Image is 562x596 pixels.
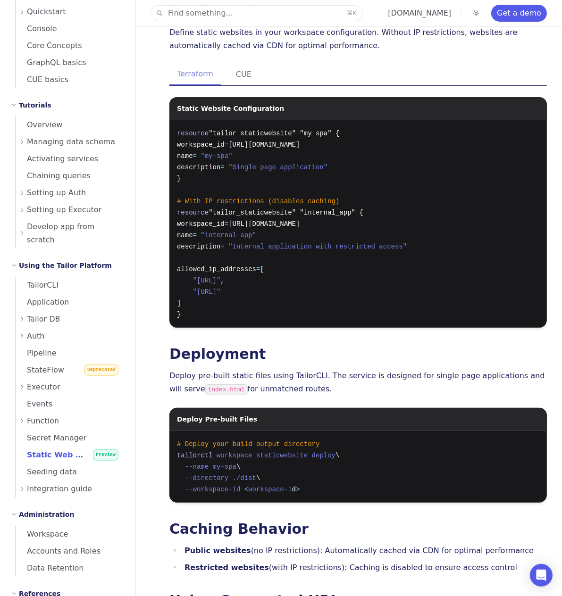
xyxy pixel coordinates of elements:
span: Integration guide [27,482,92,496]
a: Get a demo [491,5,547,22]
span: > [296,486,300,493]
span: Seeding data [16,467,77,476]
span: Events [16,399,52,408]
a: Overview [16,116,124,133]
span: staticwebsite [256,452,308,459]
span: ] [177,299,181,307]
button: Toggle dark mode [470,8,482,19]
span: [URL][DOMAIN_NAME] [228,141,300,149]
span: "my-spa" [201,152,232,160]
span: Preview [93,449,118,461]
a: GraphQL basics [16,54,124,71]
a: Seeding data [16,464,124,480]
span: --directory [185,474,228,482]
a: Activating services [16,150,124,167]
span: = [220,243,224,250]
strong: Restricted websites [185,563,269,572]
span: resource [177,209,209,216]
span: workspace [217,452,252,459]
span: } [177,311,181,318]
span: workspace_id [177,141,225,149]
span: Executor [27,381,60,394]
span: [ [260,265,264,273]
span: workspace_id [177,220,225,228]
span: description [177,243,220,250]
a: Console [16,20,124,37]
a: Data Retention [16,560,124,577]
span: = [225,141,228,149]
h2: Administration [19,509,74,520]
a: Secret Manager [16,430,124,447]
span: "Internal application with restricted access" [228,243,407,250]
h3: Deploy Pre-built Files [177,408,257,425]
span: TailorCLI [16,281,59,290]
a: Caching Behavior [169,521,309,537]
span: Develop app from scratch [27,220,124,247]
span: Tailor DB [27,313,60,326]
span: Auth [27,330,45,343]
span: = [225,220,228,228]
code: index.html [205,384,248,395]
span: # Deploy your build output directory [177,440,319,448]
li: (no IP restrictions): Automatically cached via CDN for optimal performance [182,544,547,557]
a: Chaining queries [16,167,124,184]
h2: Using the Tailor Platform [19,260,112,271]
button: Terraform [169,64,221,85]
span: --name [185,463,209,471]
span: Secret Manager [16,433,86,442]
span: Chaining queries [16,171,91,180]
a: Core Concepts [16,37,124,54]
kbd: K [352,9,357,17]
span: "[URL]" [193,288,221,296]
span: "tailor_staticwebsite" "my_spa" { [209,130,339,137]
kbd: ⌘ [346,9,352,17]
span: tailorctl [177,452,213,459]
span: workspace-i [248,486,292,493]
a: Events [16,396,124,413]
span: # With IP restrictions (disables caching) [177,198,339,205]
a: Pipeline [16,345,124,362]
span: = [256,265,260,273]
a: Application [16,294,124,311]
span: Overview [16,120,62,129]
span: resource [177,130,209,137]
span: Accounts and Roles [16,546,101,555]
span: \ [336,452,339,459]
a: Accounts and Roles [16,543,124,560]
span: "tailor_staticwebsite" "internal_app" { [209,209,363,216]
span: , [220,277,224,284]
span: "Single page application" [228,164,327,171]
span: Workspace [16,530,68,538]
span: StateFlow [16,365,64,374]
a: [DOMAIN_NAME] [388,8,451,17]
span: \ [236,463,240,471]
span: Core Concepts [16,41,82,50]
span: [URL][DOMAIN_NAME] [228,220,300,228]
span: "internal-app" [201,232,256,239]
li: (with IP restrictions): Caching is disabled to ensure access control [182,561,547,574]
strong: Public websites [185,546,251,555]
span: name [177,232,193,239]
span: --workspace-id [185,486,241,493]
span: Activating services [16,154,98,163]
span: = [220,164,224,171]
p: Define static websites in your workspace configuration. Without IP restrictions, websites are aut... [169,26,547,52]
span: Setting up Auth [27,186,86,199]
span: \ [256,474,260,482]
span: "[URL]" [193,277,221,284]
span: GraphQL basics [16,58,86,67]
span: ./dist [233,474,256,482]
span: < [244,486,248,493]
h2: Tutorials [19,99,51,111]
span: CUE basics [16,75,68,84]
span: Function [27,414,59,428]
span: name [177,152,193,160]
span: Setting up Executor [27,203,101,216]
div: Open Intercom Messenger [530,564,553,587]
span: Console [16,24,57,33]
a: TailorCLI [16,277,124,294]
h3: Static Website Configuration [177,97,284,114]
a: CUE basics [16,71,124,88]
span: Data Retention [16,563,84,572]
span: deploy [312,452,336,459]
